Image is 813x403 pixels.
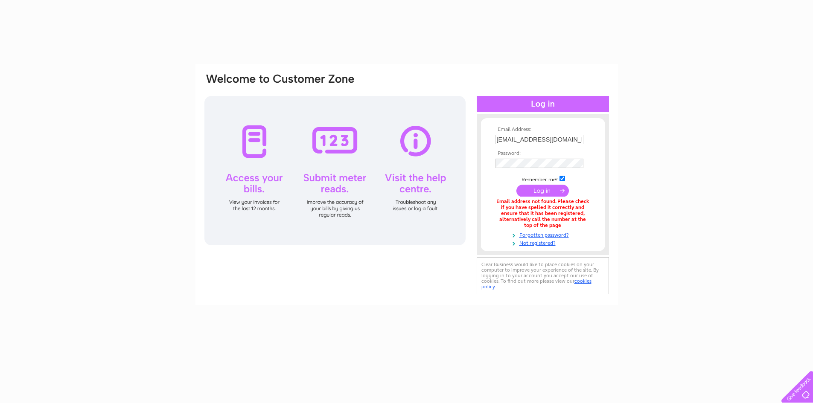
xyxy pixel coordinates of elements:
th: Email Address: [493,127,592,133]
input: Submit [516,185,569,197]
td: Remember me? [493,174,592,183]
div: Email address not found. Please check if you have spelled it correctly and ensure that it has bee... [495,199,590,228]
a: cookies policy [481,278,592,290]
a: Not registered? [495,238,592,246]
a: Forgotten password? [495,230,592,238]
div: Clear Business would like to place cookies on your computer to improve your experience of the sit... [477,257,609,294]
th: Password: [493,151,592,157]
